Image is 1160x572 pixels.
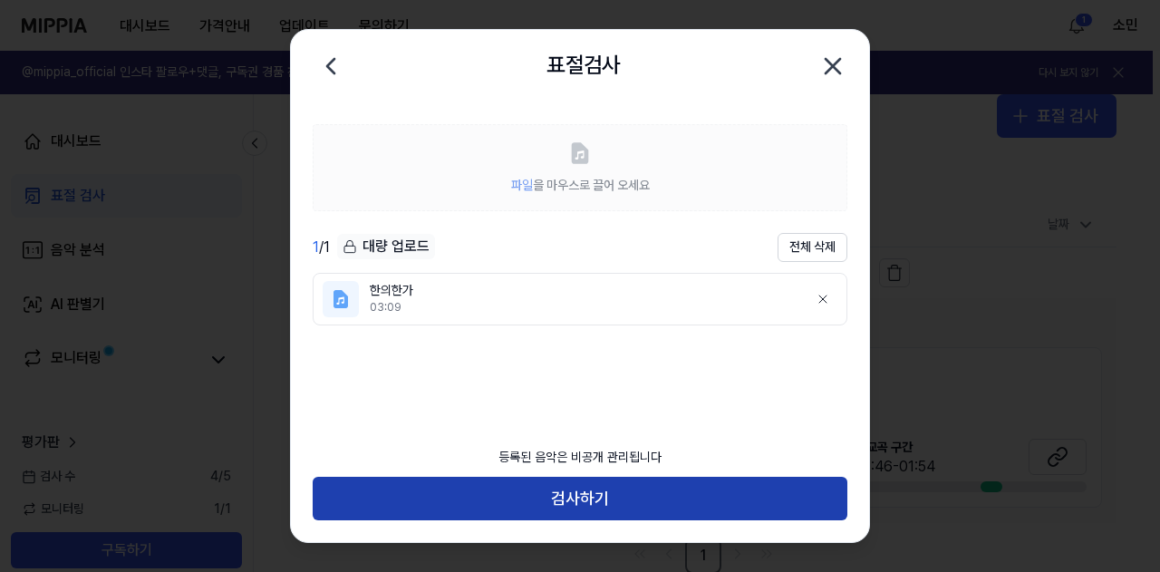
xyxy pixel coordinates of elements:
button: 검사하기 [313,477,847,520]
h2: 표절검사 [546,48,621,82]
span: 1 [313,238,319,256]
button: 전체 삭제 [778,233,847,262]
div: 대량 업로드 [337,234,435,259]
div: 한의한가 [370,282,794,300]
span: 을 마우스로 끌어 오세요 [511,178,650,192]
button: 대량 업로드 [337,234,435,260]
div: 03:09 [370,300,794,315]
div: / 1 [313,237,330,258]
div: 등록된 음악은 비공개 관리됩니다 [488,438,672,478]
span: 파일 [511,178,533,192]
